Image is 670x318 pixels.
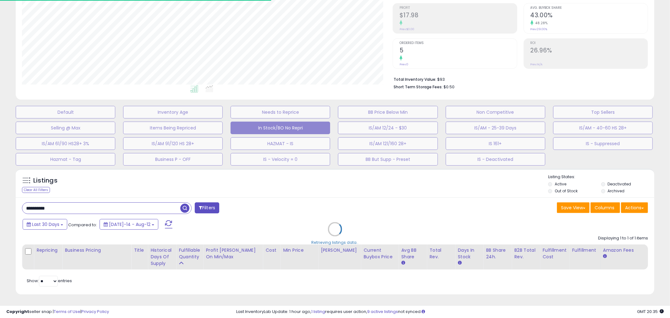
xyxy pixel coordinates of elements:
[16,153,115,166] button: Hazmat - Tag
[54,309,80,315] a: Terms of Use
[338,106,438,118] button: BB Price Below Min
[231,122,330,134] button: In Stock/BO No Repri
[531,47,648,55] h2: 26.96%
[400,12,517,20] h2: $17.98
[312,240,359,246] div: Retrieving listings data..
[553,106,653,118] button: Top Sellers
[400,47,517,55] h2: 5
[446,137,545,150] button: IS 161+
[123,122,223,134] button: Items Being Repriced
[531,6,648,10] span: Avg. Buybox Share
[531,41,648,45] span: ROI
[81,309,109,315] a: Privacy Policy
[400,6,517,10] span: Profit
[553,137,653,150] button: IS - Suppressed
[16,122,115,134] button: Selling @ Max
[6,309,29,315] strong: Copyright
[531,27,547,31] small: Prev: 29.00%
[446,153,545,166] button: IS - Deactivated
[312,309,325,315] a: 1 listing
[446,106,545,118] button: Non Competitive
[6,309,109,315] div: seller snap | |
[400,41,517,45] span: Ordered Items
[123,106,223,118] button: Inventory Age
[368,309,398,315] a: 9 active listings
[394,77,436,82] b: Total Inventory Value:
[237,309,664,315] div: Last InventoryLab Update: 1 hour ago, requires user action, not synced.
[231,137,330,150] button: HAZMAT - IS
[394,84,443,90] b: Short Term Storage Fees:
[553,122,653,134] button: IS/AM - 40-60 HS 28+
[446,122,545,134] button: IS/AM - 25-39 Days
[531,63,543,66] small: Prev: N/A
[394,75,643,83] li: $93
[123,137,223,150] button: IS/AM 91/120 HS 28+
[231,106,330,118] button: Needs to Reprice
[338,137,438,150] button: IS/AM 121/160 28+
[16,106,115,118] button: Default
[637,309,664,315] span: 2025-09-12 20:35 GMT
[400,63,408,66] small: Prev: 0
[533,21,548,25] small: 48.28%
[231,153,330,166] button: IS - Velocity = 0
[338,122,438,134] button: IS/AM 12/24 - $30
[123,153,223,166] button: Business P - OFF
[16,137,115,150] button: IS/AM 61/90 HS28+ 3%
[531,12,648,20] h2: 43.00%
[444,84,455,90] span: $0.50
[400,27,414,31] small: Prev: $0.00
[338,153,438,166] button: BB But Supp - Preset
